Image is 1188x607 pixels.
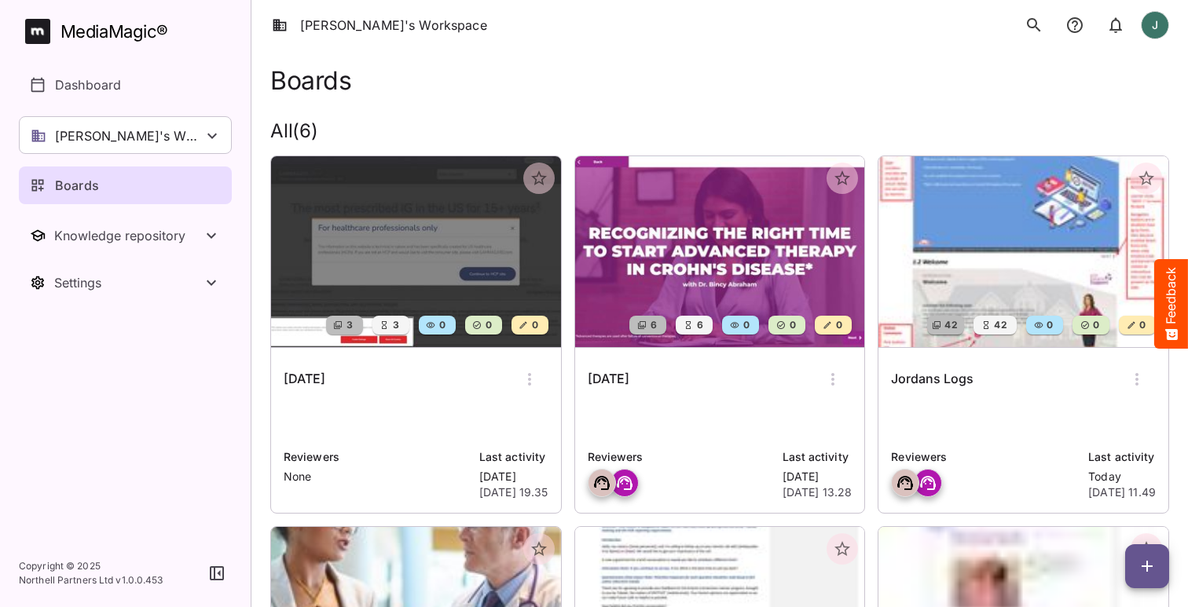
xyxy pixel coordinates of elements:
span: 3 [391,317,399,333]
div: Knowledge repository [54,228,202,243]
h1: Boards [270,66,351,95]
div: MediaMagic ® [60,19,168,45]
p: [PERSON_NAME]'s Workspace [55,126,203,145]
button: notifications [1059,9,1091,41]
span: 3 [345,317,353,333]
span: 0 [742,317,750,333]
p: Northell Partners Ltd v 1.0.0.453 [19,573,163,587]
img: 10.3.25 [271,156,561,347]
p: Copyright © 2025 [19,559,163,573]
span: 0 [1091,317,1099,333]
p: [DATE] [783,469,852,485]
img: thursday [575,156,865,347]
a: Boards [19,166,232,204]
p: Reviewers [588,448,773,466]
button: Toggle Knowledge repository [19,217,232,254]
nav: Knowledge repository [19,217,232,254]
a: MediaMagic® [25,19,232,44]
p: Last activity [783,448,852,466]
div: Settings [54,275,202,291]
p: [DATE] 19.35 [479,485,548,500]
span: 0 [530,317,538,333]
p: Last activity [1088,448,1156,466]
button: notifications [1100,9,1131,41]
h2: All ( 6 ) [270,120,1169,143]
span: 6 [695,317,703,333]
span: 6 [649,317,657,333]
h6: Jordans Logs [891,369,973,389]
span: 0 [1138,317,1146,333]
p: Dashboard [55,75,121,94]
p: Reviewers [891,448,1079,466]
nav: Settings [19,264,232,302]
p: Last activity [479,448,548,466]
a: Dashboard [19,66,232,104]
span: 0 [438,317,445,333]
p: None [284,469,470,485]
p: [DATE] 13.28 [783,485,852,500]
p: [DATE] [479,469,548,485]
h6: [DATE] [284,369,325,389]
p: Today [1088,469,1156,485]
button: Toggle Settings [19,264,232,302]
button: Feedback [1154,259,1188,349]
span: 0 [1045,317,1053,333]
span: 0 [484,317,492,333]
img: Jordans Logs [878,156,1168,347]
h6: [DATE] [588,369,629,389]
p: [DATE] 11.49 [1088,485,1156,500]
span: 42 [992,317,1007,333]
span: 0 [834,317,842,333]
p: Reviewers [284,448,470,466]
span: 42 [943,317,958,333]
p: Boards [55,176,99,195]
span: 0 [788,317,796,333]
div: J [1141,11,1169,39]
button: search [1018,9,1050,41]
